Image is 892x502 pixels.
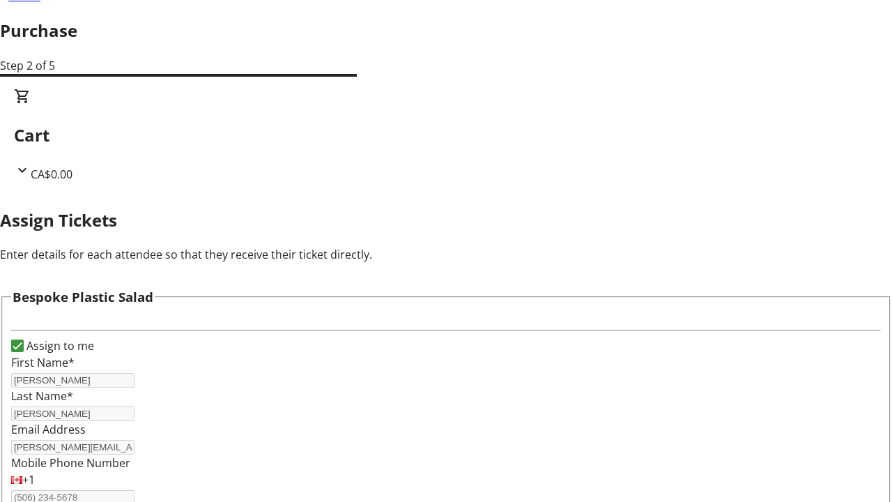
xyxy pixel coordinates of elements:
[13,287,153,307] h3: Bespoke Plastic Salad
[11,388,73,404] label: Last Name*
[31,167,72,182] span: CA$0.00
[14,123,878,148] h2: Cart
[11,455,130,471] label: Mobile Phone Number
[24,337,94,354] label: Assign to me
[11,355,75,370] label: First Name*
[11,422,86,437] label: Email Address
[14,88,878,183] div: CartCA$0.00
